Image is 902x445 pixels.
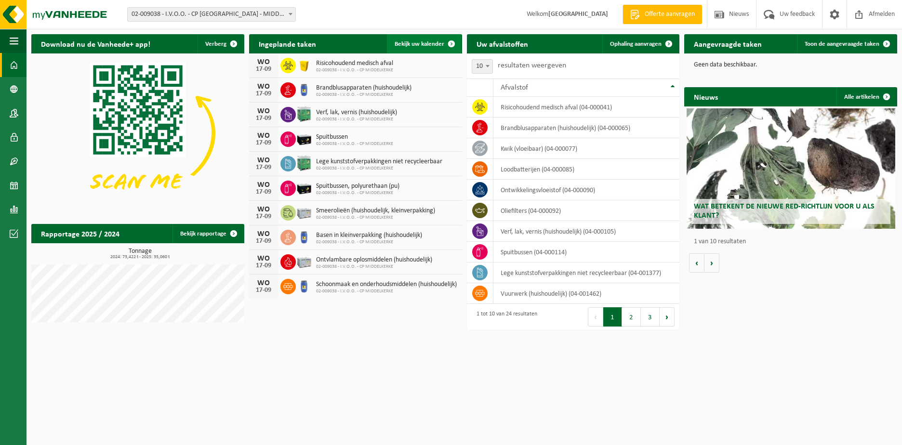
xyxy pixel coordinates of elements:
td: vuurwerk (huishoudelijk) (04-001462) [493,283,679,304]
span: 02-009038 - I.V.O.O. - CP MIDDELKERKE [316,166,442,171]
button: 2 [622,307,641,327]
div: WO [254,83,273,91]
img: PB-HB-1400-HPE-GN-11 [296,154,312,172]
span: 02-009038 - I.V.O.O. - CP MIDDELKERKE [316,264,432,270]
div: WO [254,107,273,115]
span: Spuitbussen [316,133,393,141]
td: spuitbussen (04-000114) [493,242,679,262]
a: Wat betekent de nieuwe RED-richtlijn voor u als klant? [687,108,895,229]
button: Volgende [704,253,719,273]
a: Bekijk uw kalender [387,34,461,53]
img: LP-SB-00050-HPE-22 [296,56,312,73]
a: Toon de aangevraagde taken [797,34,896,53]
span: Wat betekent de nieuwe RED-richtlijn voor u als klant? [694,203,875,220]
td: oliefilters (04-000092) [493,200,679,221]
span: Risicohoudend medisch afval [316,60,393,67]
span: 02-009038 - I.V.O.O. - CP MIDDELKERKE [316,117,397,122]
span: Schoonmaak en onderhoudsmiddelen (huishoudelijk) [316,281,457,288]
img: PB-OT-0120-HPE-00-02 [296,81,312,97]
div: WO [254,132,273,140]
div: 17-09 [254,164,273,171]
span: Verf, lak, vernis (huishoudelijk) [316,109,397,117]
div: 1 tot 10 van 24 resultaten [472,306,537,327]
span: 02-009038 - I.V.O.O. - CP MIDDELKERKE [316,92,411,98]
span: Ontvlambare oplosmiddelen (huishoudelijk) [316,256,432,264]
div: 17-09 [254,91,273,97]
h2: Nieuws [684,87,728,106]
td: Lege kunststofverpakkingen niet recycleerbaar (04-001377) [493,262,679,283]
a: Bekijk rapportage [172,224,243,243]
h2: Aangevraagde taken [684,34,771,53]
span: 02-009038 - I.V.O.O. - CP MIDDELKERKE - MIDDELKERKE [128,8,295,21]
button: Vorige [689,253,704,273]
button: 3 [641,307,660,327]
strong: [GEOGRAPHIC_DATA] [548,11,608,18]
span: 10 [472,60,492,73]
button: Next [660,307,675,327]
div: WO [254,255,273,262]
span: 02-009038 - I.V.O.O. - CP MIDDELKERKE [316,141,393,147]
div: 17-09 [254,287,273,294]
td: risicohoudend medisch afval (04-000041) [493,97,679,118]
span: 02-009038 - I.V.O.O. - CP MIDDELKERKE [316,288,457,294]
span: 10 [472,59,493,74]
h3: Tonnage [36,248,244,260]
td: verf, lak, vernis (huishoudelijk) (04-000105) [493,221,679,242]
img: PB-HB-1400-HPE-GN-11 [296,105,312,123]
p: 1 van 10 resultaten [694,238,892,245]
label: resultaten weergeven [498,62,566,69]
div: WO [254,58,273,66]
img: PB-OT-0120-HPE-00-02 [296,228,312,245]
span: Lege kunststofverpakkingen niet recycleerbaar [316,158,442,166]
span: Verberg [205,41,226,47]
span: 02-009038 - I.V.O.O. - CP MIDDELKERKE [316,190,399,196]
span: Offerte aanvragen [642,10,697,19]
span: Bekijk uw kalender [395,41,444,47]
div: 17-09 [254,213,273,220]
img: PB-LB-0680-HPE-BK-11 [296,130,312,146]
a: Ophaling aanvragen [602,34,678,53]
span: Toon de aangevraagde taken [805,41,879,47]
img: PB-LB-0680-HPE-BK-11 [296,179,312,196]
img: PB-LB-0680-HPE-GY-11 [296,253,312,269]
span: Basen in kleinverpakking (huishoudelijk) [316,232,422,239]
img: Download de VHEPlus App [31,53,244,213]
span: Smeerolieën (huishoudelijk, kleinverpakking) [316,207,435,215]
span: Spuitbussen, polyurethaan (pu) [316,183,399,190]
div: WO [254,157,273,164]
span: 02-009038 - I.V.O.O. - CP MIDDELKERKE [316,215,435,221]
span: Brandblusapparaten (huishoudelijk) [316,84,411,92]
td: kwik (vloeibaar) (04-000077) [493,138,679,159]
div: 17-09 [254,115,273,122]
span: Ophaling aanvragen [610,41,662,47]
div: 17-09 [254,238,273,245]
div: WO [254,181,273,189]
h2: Download nu de Vanheede+ app! [31,34,160,53]
div: 17-09 [254,262,273,269]
span: 2024: 73,422 t - 2025: 35,060 t [36,255,244,260]
span: 02-009038 - I.V.O.O. - CP MIDDELKERKE [316,67,393,73]
span: 02-009038 - I.V.O.O. - CP MIDDELKERKE - MIDDELKERKE [127,7,296,22]
div: WO [254,279,273,287]
h2: Ingeplande taken [249,34,326,53]
td: brandblusapparaten (huishoudelijk) (04-000065) [493,118,679,138]
div: 17-09 [254,189,273,196]
a: Offerte aanvragen [623,5,702,24]
span: Afvalstof [501,84,528,92]
div: 17-09 [254,140,273,146]
span: 02-009038 - I.V.O.O. - CP MIDDELKERKE [316,239,422,245]
td: loodbatterijen (04-000085) [493,159,679,180]
a: Alle artikelen [836,87,896,106]
p: Geen data beschikbaar. [694,62,888,68]
h2: Rapportage 2025 / 2024 [31,224,129,243]
button: Previous [588,307,603,327]
td: ontwikkelingsvloeistof (04-000090) [493,180,679,200]
button: Verberg [198,34,243,53]
div: WO [254,206,273,213]
div: 17-09 [254,66,273,73]
img: PB-OT-0120-HPE-00-02 [296,277,312,294]
img: PB-LB-0680-HPE-GY-11 [296,204,312,220]
h2: Uw afvalstoffen [467,34,538,53]
button: 1 [603,307,622,327]
div: WO [254,230,273,238]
